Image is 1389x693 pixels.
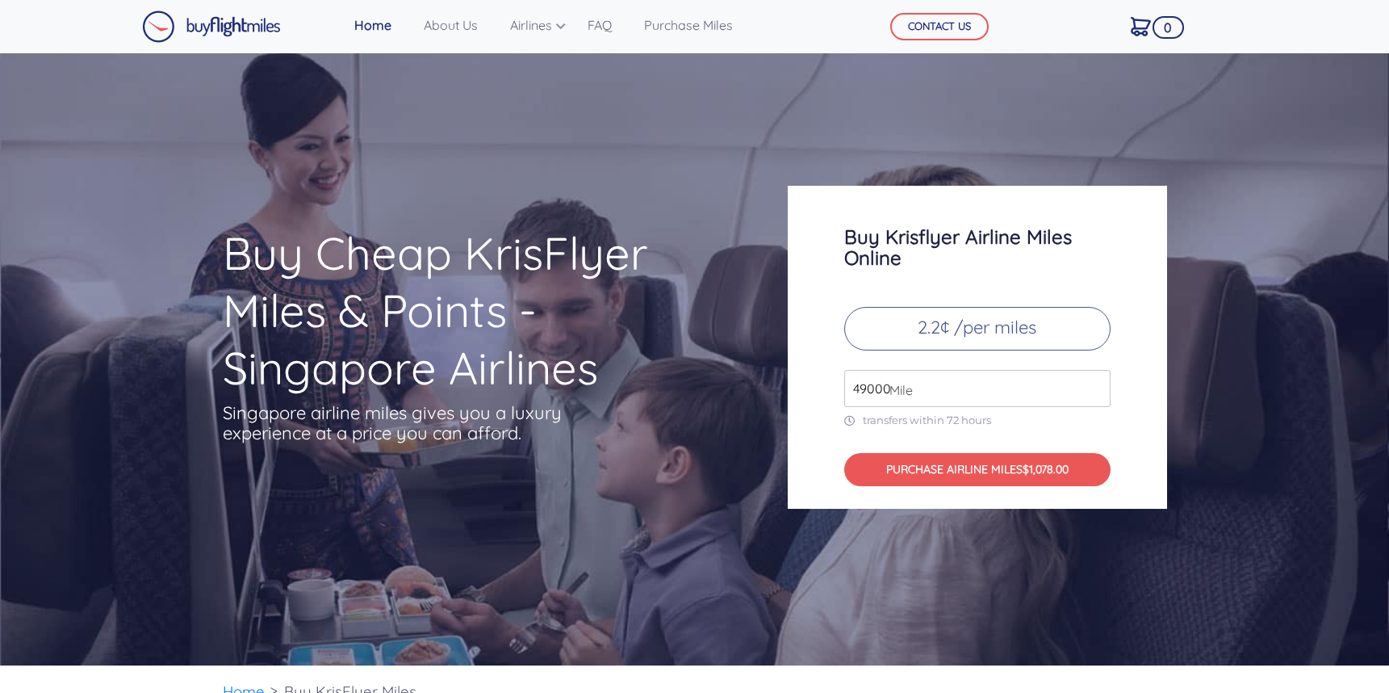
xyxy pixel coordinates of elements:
a: Airlines [504,9,562,41]
a: Purchase Miles [638,9,739,41]
h1: Buy Cheap KrisFlyer Miles & Points - Singapore Airlines [223,225,725,397]
a: 0 [1124,9,1157,43]
button: CONTACT US [890,13,989,40]
a: Buy Flight Miles Logo [142,6,281,47]
a: FAQ [581,9,618,41]
span: 0 [1153,16,1184,39]
h3: Buy Krisflyer Airline Miles Online [844,226,1111,268]
img: Cart [1131,17,1151,36]
img: Buy Flight Miles Logo [142,10,281,43]
p: Singapore airline miles gives you a luxury experience at a price you can afford. [223,403,586,443]
a: Home [348,9,398,41]
span: $1,078.00 [1023,462,1069,477]
span: Mile [881,380,913,400]
button: PURCHASE AIRLINE MILES$1,078.00 [844,453,1111,486]
p: 2.2¢ /per miles [844,307,1111,351]
p: transfers within 72 hours [844,414,1111,427]
a: About Us [417,9,484,41]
